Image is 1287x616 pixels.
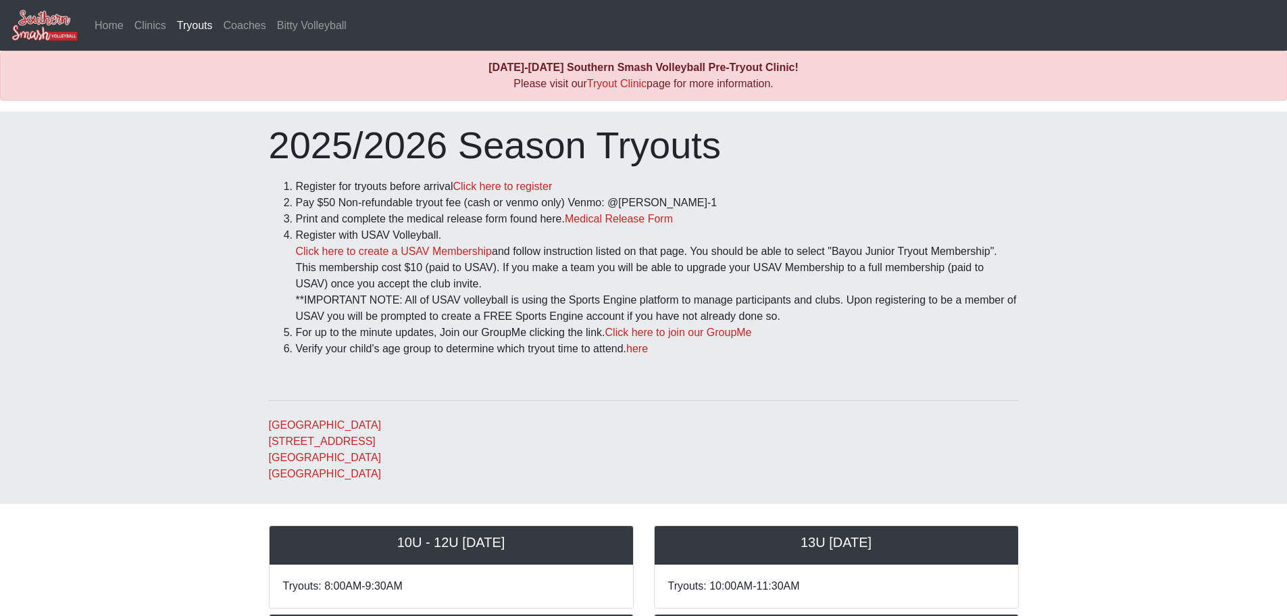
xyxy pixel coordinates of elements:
[453,181,552,192] a: Click here to register
[11,9,78,42] img: Southern Smash Volleyball
[296,179,1019,195] li: Register for tryouts before arrival
[296,341,1019,357] li: Verify your child's age group to determine which tryout time to attend.
[218,12,272,39] a: Coaches
[129,12,172,39] a: Clinics
[605,327,752,338] a: Click here to join our GroupMe
[269,122,1019,168] h1: 2025/2026 Season Tryouts
[296,245,492,257] a: Click here to create a USAV Membership
[272,12,352,39] a: Bitty Volleyball
[296,227,1019,325] li: Register with USAV Volleyball. and follow instruction listed on that page. You should be able to ...
[283,578,620,594] p: Tryouts: 8:00AM-9:30AM
[668,578,1005,594] p: Tryouts: 10:00AM-11:30AM
[587,78,647,89] a: Tryout Clinic
[668,534,1005,550] h5: 13U [DATE]
[296,325,1019,341] li: For up to the minute updates, Join our GroupMe clicking the link.
[172,12,218,39] a: Tryouts
[89,12,129,39] a: Home
[565,213,673,224] a: Medical Release Form
[296,211,1019,227] li: Print and complete the medical release form found here.
[626,343,648,354] a: here
[296,195,1019,211] li: Pay $50 Non-refundable tryout fee (cash or venmo only) Venmo: @[PERSON_NAME]-1
[283,534,620,550] h5: 10U - 12U [DATE]
[269,419,382,479] a: [GEOGRAPHIC_DATA][STREET_ADDRESS][GEOGRAPHIC_DATA][GEOGRAPHIC_DATA]
[488,62,799,73] b: [DATE]-[DATE] Southern Smash Volleyball Pre-Tryout Clinic!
